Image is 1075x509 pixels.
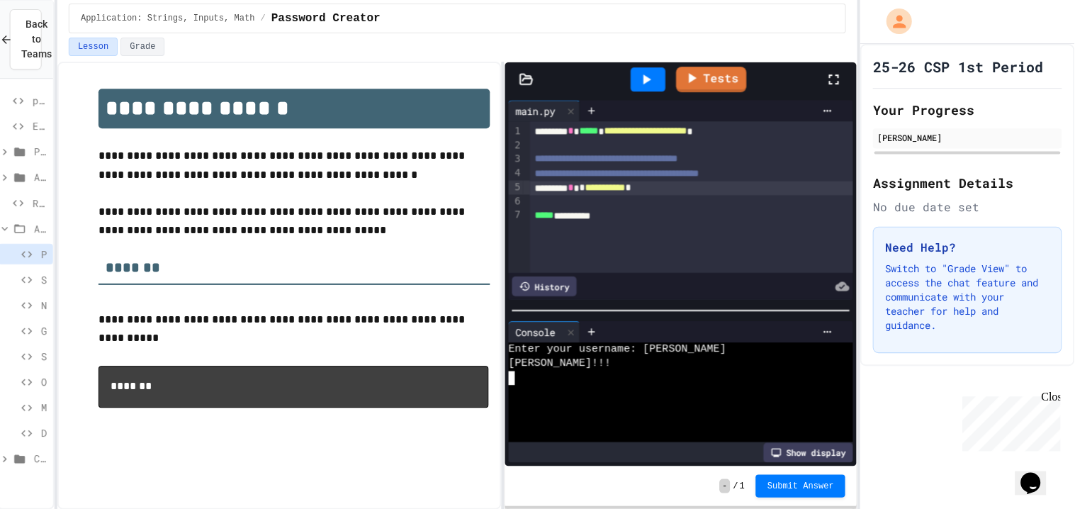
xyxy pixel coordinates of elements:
[878,132,1058,145] div: [PERSON_NAME]
[44,374,50,389] span: Order System Fix
[957,391,1061,451] iframe: chat widget
[677,67,748,93] a: Tests
[72,38,120,57] button: Lesson
[768,480,835,491] span: Submit Answer
[1015,452,1061,495] iframe: chat widget
[872,6,916,38] div: My Account
[35,94,50,108] span: pygame Intro
[874,173,1062,193] h2: Assignment Details
[757,474,846,497] button: Submit Answer
[44,400,50,415] span: Math Expression Debugger
[874,101,1062,121] h2: Your Progress
[37,221,50,236] span: Application: Strings, Inputs, Math
[44,298,50,313] span: Name Badge Creator
[886,262,1050,332] p: Switch to "Grade View" to access the chat feature and communicate with your teacher for help and ...
[37,170,50,185] span: Application: Variables/Print
[44,425,50,440] span: Distance Calculator
[37,145,50,160] span: Practice: Variables/Print
[741,480,745,491] span: 1
[274,11,383,28] span: Password Creator
[44,349,50,364] span: Survey Builder
[84,13,257,25] span: Application: Strings, Inputs, Math
[6,6,98,90] div: Chat with us now!Close
[123,38,167,57] button: Grade
[874,57,1044,77] h1: 25-26 CSP 1st Period
[37,451,50,466] span: Challenges
[35,196,50,211] span: Row of Polygons
[721,479,731,493] span: -
[44,247,50,262] span: Password Creator
[44,272,50,287] span: Sports Chant Builder
[874,198,1062,216] div: No due date set
[13,10,45,70] button: Back to Teams
[24,18,55,62] span: Back to Teams
[734,480,739,491] span: /
[35,119,50,134] span: Express Yourself in Python!
[44,323,50,338] span: Greeting Bot
[886,239,1050,256] h3: Need Help?
[263,13,268,25] span: /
